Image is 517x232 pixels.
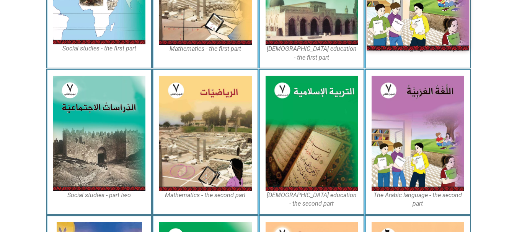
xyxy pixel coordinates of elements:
[266,76,358,191] img: Islamic7B
[267,45,357,61] font: [DEMOGRAPHIC_DATA] education - the first part
[159,76,252,191] img: Math7B
[373,191,462,207] font: The Arabic language - the second part
[165,191,246,199] font: Mathematics - the second part
[62,45,136,52] font: Social studies - the first part
[372,76,464,191] img: Arabic7B
[67,191,131,199] font: Social studies - part two
[170,45,241,52] font: Mathematics - the first part
[267,191,357,207] font: [DEMOGRAPHIC_DATA] education - the second part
